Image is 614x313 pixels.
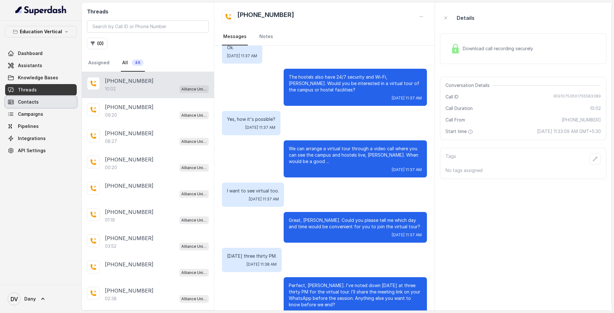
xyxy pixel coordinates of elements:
[5,290,77,308] a: Dany
[18,147,46,154] span: API Settings
[181,270,207,276] p: Alliance University - Outbound Call Assistant
[392,96,422,101] span: [DATE] 11:37 AM
[18,74,58,81] span: Knowledge Bases
[181,112,207,119] p: Alliance University - Outbound Call Assistant
[289,217,422,230] p: Great, [PERSON_NAME]. Could you please tell me which day and time would be convenient for you to ...
[227,116,275,122] p: Yes, how it's possible?
[227,53,257,59] span: [DATE] 11:37 AM
[553,94,601,100] span: 95910753601755583389
[181,165,207,171] p: Alliance University - Outbound Call Assistant
[18,50,43,57] span: Dashboard
[181,191,207,197] p: Alliance University - Outbound Call Assistant
[18,87,37,93] span: Threads
[105,103,153,111] p: [PHONE_NUMBER]
[227,188,279,194] p: I want to see virtual too.
[105,129,153,137] p: [PHONE_NUMBER]
[445,94,459,100] span: Call ID
[87,8,209,15] h2: Threads
[222,28,248,45] a: Messages
[5,84,77,96] a: Threads
[5,60,77,71] a: Assistants
[105,295,117,302] p: 02:38
[105,261,153,268] p: [PHONE_NUMBER]
[18,123,39,129] span: Pipelines
[5,121,77,132] a: Pipelines
[105,287,153,294] p: [PHONE_NUMBER]
[181,217,207,223] p: Alliance University - Outbound Call Assistant
[5,26,77,37] button: Education Vertical
[222,28,427,45] nav: Tabs
[105,77,153,85] p: [PHONE_NUMBER]
[132,59,144,66] span: 46
[237,10,294,23] h2: [PHONE_NUMBER]
[11,296,18,302] text: DV
[562,117,601,123] span: [PHONE_NUMBER]
[445,82,492,89] span: Conversation Details
[87,54,209,72] nav: Tabs
[392,167,422,172] span: [DATE] 11:37 AM
[5,96,77,108] a: Contacts
[445,117,465,123] span: Call From
[537,128,601,135] span: [DATE] 11:33:09 AM GMT+5:30
[5,72,77,83] a: Knowledge Bases
[18,111,43,117] span: Campaigns
[249,197,279,202] span: [DATE] 11:37 AM
[105,234,153,242] p: [PHONE_NUMBER]
[590,105,601,112] span: 10:02
[392,232,422,238] span: [DATE] 11:37 AM
[18,99,39,105] span: Contacts
[463,45,536,52] span: Download call recording securely
[289,282,422,308] p: Perfect, [PERSON_NAME]. I’ve noted down [DATE] at three thirty PM for the virtual tour. I’ll shar...
[181,138,207,145] p: Alliance University - Outbound Call Assistant
[105,164,117,171] p: 00:20
[87,20,209,33] input: Search by Call ID or Phone Number
[105,243,116,249] p: 03:52
[105,217,115,223] p: 01:19
[5,48,77,59] a: Dashboard
[457,14,475,22] p: Details
[289,74,422,93] p: The hostels also have 24/7 security and Wi-Fi, [PERSON_NAME]. Would you be interested in a virtua...
[181,86,207,92] p: Alliance University - Outbound Call Assistant
[105,156,153,163] p: [PHONE_NUMBER]
[20,28,62,35] p: Education Vertical
[5,108,77,120] a: Campaigns
[445,153,456,165] p: Tags
[24,296,36,302] span: Dany
[105,112,117,118] p: 09:20
[105,182,153,190] p: [PHONE_NUMBER]
[289,145,422,165] p: We can arrange a virtual tour through a video call where you can see the campus and hostels live,...
[181,296,207,302] p: Alliance University - Outbound Call Assistant
[18,62,42,69] span: Assistants
[181,243,207,250] p: Alliance University - Outbound Call Assistant
[87,38,107,49] button: (0)
[5,133,77,144] a: Integrations
[445,105,473,112] span: Call Duration
[247,262,277,267] span: [DATE] 11:38 AM
[105,208,153,216] p: [PHONE_NUMBER]
[15,5,67,15] img: light.svg
[445,167,601,174] p: No tags assigned
[18,135,46,142] span: Integrations
[245,125,275,130] span: [DATE] 11:37 AM
[445,128,474,135] span: Start time
[227,44,257,51] p: Ok.
[105,138,117,145] p: 08:27
[87,54,111,72] a: Assigned
[227,253,277,259] p: [DATE] three thirty PM.
[451,44,460,53] img: Lock Icon
[258,28,274,45] a: Notes
[121,54,145,72] a: All46
[105,86,116,92] p: 10:02
[5,145,77,156] a: API Settings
